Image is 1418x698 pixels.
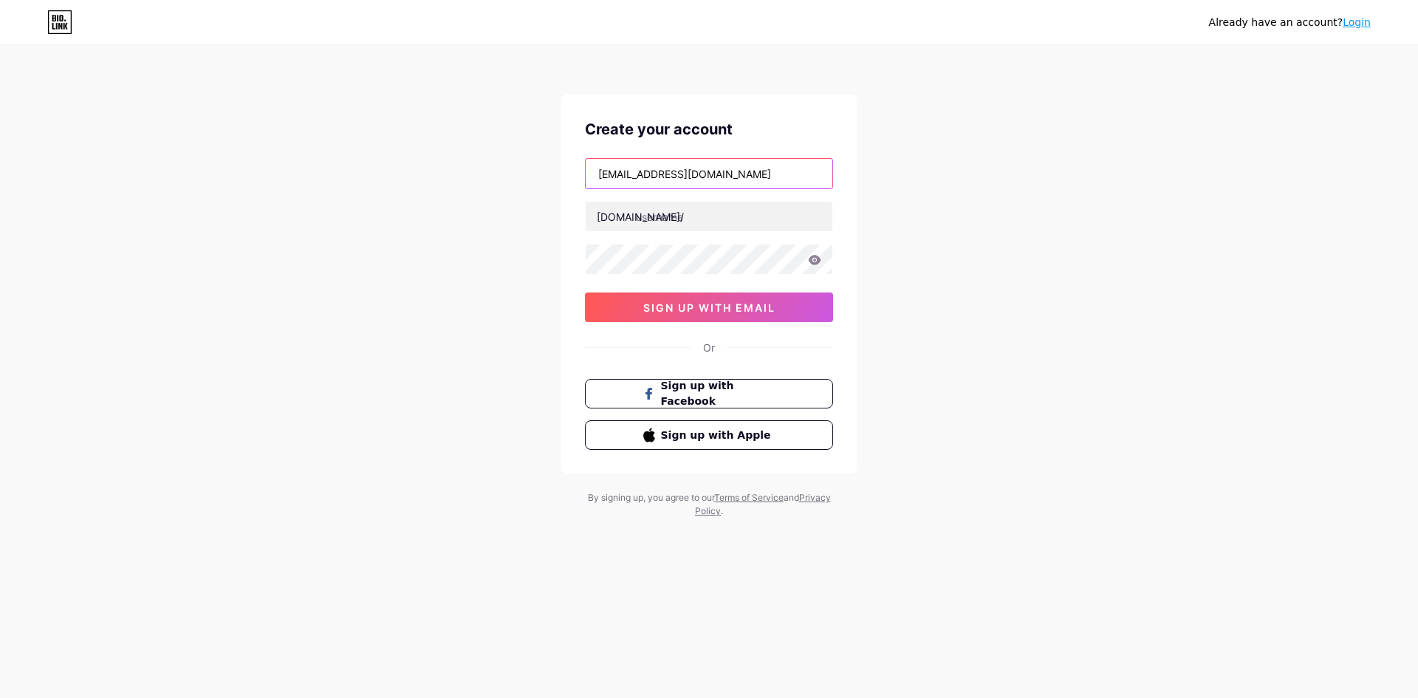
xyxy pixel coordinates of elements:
a: Terms of Service [714,492,784,503]
span: Sign up with Facebook [661,378,775,409]
span: Sign up with Apple [661,428,775,443]
button: sign up with email [585,292,833,322]
div: [DOMAIN_NAME]/ [597,209,684,225]
div: Or [703,340,715,355]
input: username [586,202,832,231]
a: Login [1343,16,1371,28]
div: Already have an account? [1209,15,1371,30]
div: By signing up, you agree to our and . [583,491,835,518]
input: Email [586,159,832,188]
button: Sign up with Facebook [585,379,833,408]
span: sign up with email [643,301,775,314]
button: Sign up with Apple [585,420,833,450]
div: Create your account [585,118,833,140]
